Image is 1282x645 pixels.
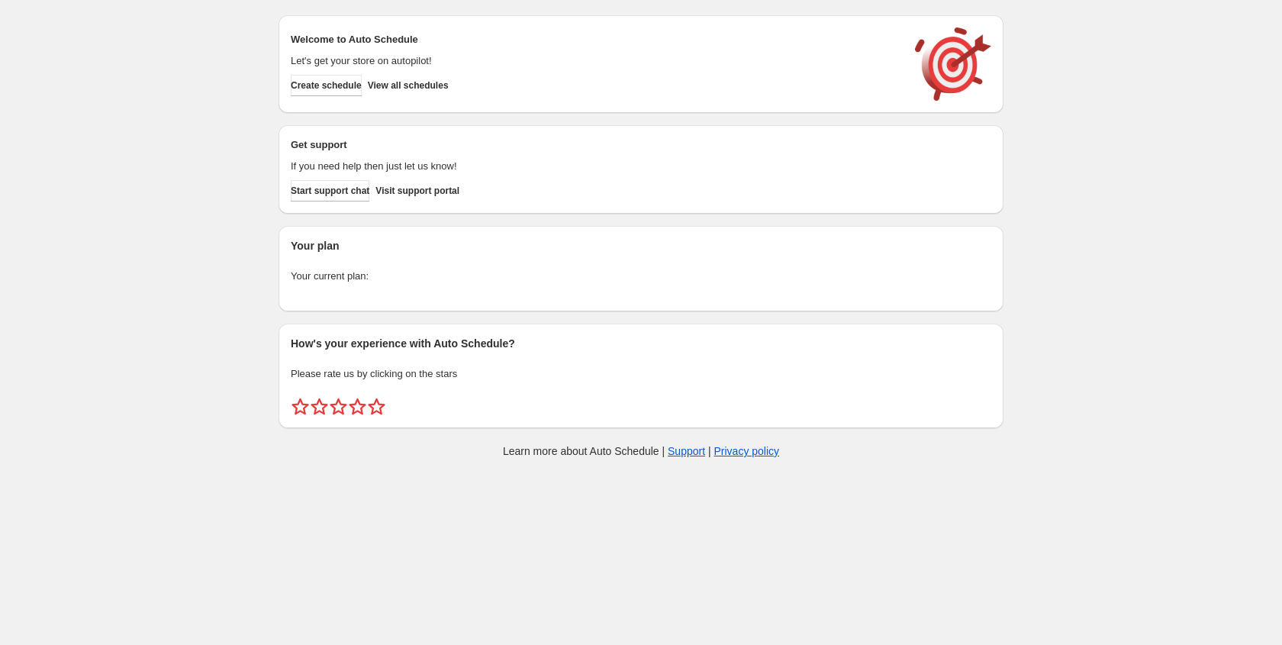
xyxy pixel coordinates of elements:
[714,445,780,457] a: Privacy policy
[368,75,449,96] button: View all schedules
[291,238,991,253] h2: Your plan
[291,336,991,351] h2: How's your experience with Auto Schedule?
[375,185,459,197] span: Visit support portal
[291,53,900,69] p: Let's get your store on autopilot!
[291,32,900,47] h2: Welcome to Auto Schedule
[503,443,779,459] p: Learn more about Auto Schedule | |
[291,137,900,153] h2: Get support
[291,79,362,92] span: Create schedule
[291,366,991,382] p: Please rate us by clicking on the stars
[291,185,369,197] span: Start support chat
[291,269,991,284] p: Your current plan:
[368,79,449,92] span: View all schedules
[291,180,369,202] a: Start support chat
[291,75,362,96] button: Create schedule
[375,180,459,202] a: Visit support portal
[668,445,705,457] a: Support
[291,159,900,174] p: If you need help then just let us know!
